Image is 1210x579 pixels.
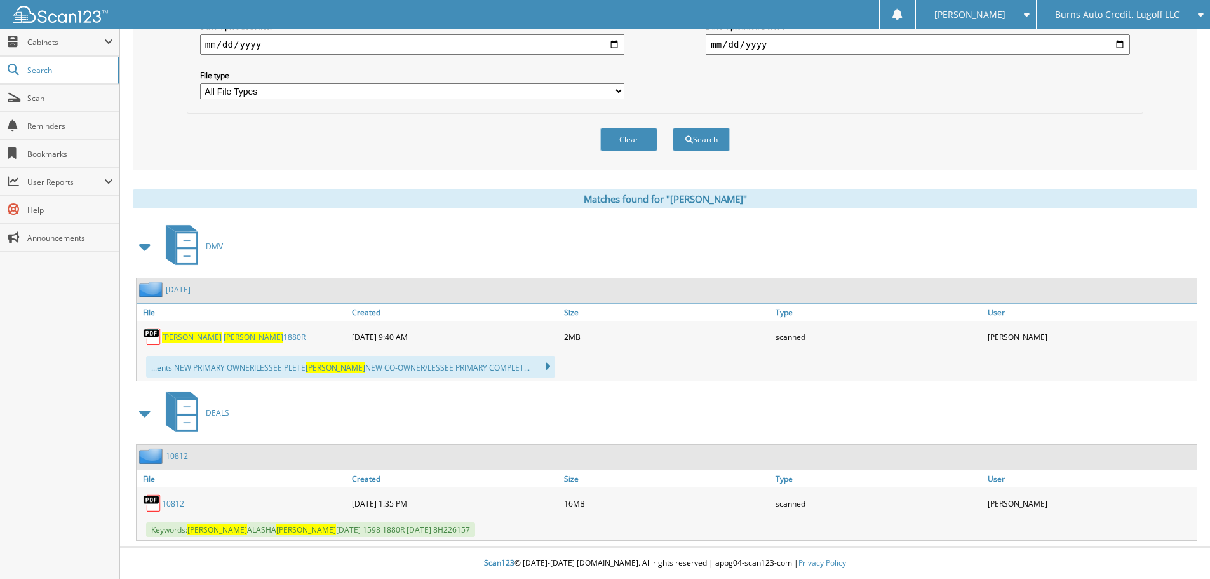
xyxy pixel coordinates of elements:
a: User [985,304,1197,321]
div: 2MB [561,324,773,350]
label: File type [200,70,624,81]
div: [DATE] 9:40 AM [349,324,561,350]
iframe: Chat Widget [1146,518,1210,579]
a: 10812 [162,498,184,509]
span: [PERSON_NAME] [276,524,336,535]
a: 10812 [166,451,188,461]
a: Type [772,470,985,487]
a: [PERSON_NAME] [PERSON_NAME]1880R [162,332,306,343]
img: PDF.png [143,327,162,346]
a: Created [349,304,561,321]
span: Scan [27,93,113,104]
a: Size [561,304,773,321]
div: scanned [772,324,985,350]
span: Search [27,65,111,76]
span: Cabinets [27,37,104,48]
div: [DATE] 1:35 PM [349,491,561,516]
img: folder2.png [139,282,166,297]
span: DMV [206,241,223,252]
img: scan123-logo-white.svg [13,6,108,23]
input: start [200,34,624,55]
div: Matches found for "[PERSON_NAME]" [133,189,1197,208]
input: end [706,34,1130,55]
button: Clear [600,128,657,151]
span: Keywords: ALASHA [DATE] 1598 1880R [DATE] 8H226157 [146,522,475,537]
span: [PERSON_NAME] [934,11,1005,18]
div: © [DATE]-[DATE] [DOMAIN_NAME]. All rights reserved | appg04-scan123-com | [120,548,1210,579]
span: Reminders [27,121,113,132]
span: Announcements [27,233,113,243]
div: 16MB [561,491,773,516]
a: DMV [158,221,223,271]
a: Created [349,470,561,487]
span: Help [27,205,113,215]
img: folder2.png [139,448,166,464]
span: [PERSON_NAME] [224,332,283,343]
div: [PERSON_NAME] [985,491,1197,516]
img: PDF.png [143,494,162,513]
span: [PERSON_NAME] [306,362,365,373]
a: Type [772,304,985,321]
div: scanned [772,491,985,516]
a: File [137,470,349,487]
span: [PERSON_NAME] [187,524,247,535]
a: User [985,470,1197,487]
a: File [137,304,349,321]
a: [DATE] [166,284,191,295]
span: Bookmarks [27,149,113,160]
a: Size [561,470,773,487]
span: Scan123 [484,557,514,568]
span: User Reports [27,177,104,187]
button: Search [673,128,730,151]
a: Privacy Policy [798,557,846,568]
div: [PERSON_NAME] [985,324,1197,350]
span: Burns Auto Credit, Lugoff LLC [1055,11,1180,18]
a: DEALS [158,388,229,438]
span: DEALS [206,407,229,418]
div: ...ents NEW PRIMARY OWNERILESSEE PLETE NEW CO-OWNER/LESSEE PRIMARY COMPLET... [146,356,555,378]
span: [PERSON_NAME] [162,332,222,343]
